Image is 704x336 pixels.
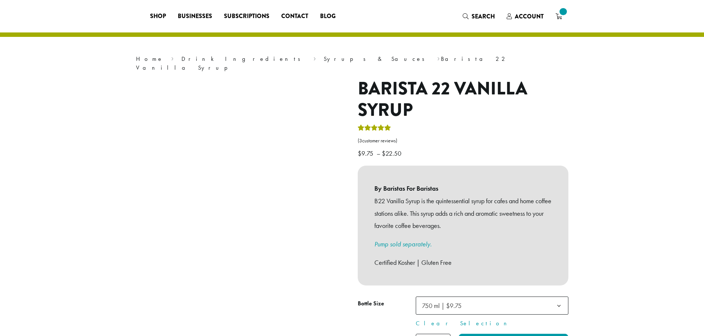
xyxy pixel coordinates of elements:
span: Businesses [178,12,212,21]
span: – [377,149,380,157]
a: (3customer reviews) [358,137,568,145]
span: › [437,52,440,63]
h1: Barista 22 Vanilla Syrup [358,78,568,121]
span: $ [382,149,385,157]
span: 750 ml | $9.75 [419,298,469,313]
bdi: 22.50 [382,149,403,157]
nav: Breadcrumb [136,55,568,72]
span: › [313,52,316,63]
span: Shop [150,12,166,21]
span: Blog [320,12,336,21]
a: Pump sold separately. [374,240,432,248]
label: Bottle Size [358,298,416,309]
p: Certified Kosher | Gluten Free [374,256,552,269]
span: Account [515,12,544,21]
div: Rated 5.00 out of 5 [358,124,391,135]
a: Search [457,10,501,22]
b: By Baristas For Baristas [374,182,552,195]
a: Clear Selection [416,319,568,328]
span: Subscriptions [224,12,269,21]
p: B22 Vanilla Syrup is the quintessential syrup for cafes and home coffee stations alike. This syru... [374,195,552,232]
bdi: 9.75 [358,149,375,157]
a: Syrups & Sauces [324,55,429,63]
span: 3 [359,138,362,144]
span: 750 ml | $9.75 [416,297,568,315]
a: Shop [144,10,172,22]
a: Home [136,55,163,63]
span: Search [472,12,495,21]
a: Drink Ingredients [181,55,305,63]
span: Contact [281,12,308,21]
span: › [171,52,174,63]
span: 750 ml | $9.75 [422,301,462,310]
span: $ [358,149,361,157]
